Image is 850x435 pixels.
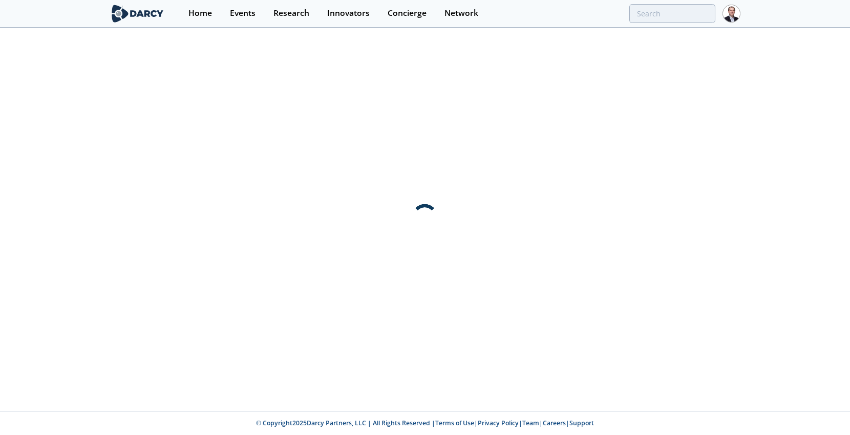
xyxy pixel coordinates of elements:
a: Careers [543,419,566,427]
iframe: chat widget [807,394,840,425]
a: Support [569,419,594,427]
p: © Copyright 2025 Darcy Partners, LLC | All Rights Reserved | | | | | [46,419,804,428]
div: Innovators [327,9,370,17]
a: Team [522,419,539,427]
input: Advanced Search [629,4,715,23]
div: Events [230,9,256,17]
div: Concierge [388,9,427,17]
img: Profile [722,5,740,23]
a: Terms of Use [435,419,474,427]
img: logo-wide.svg [110,5,165,23]
a: Privacy Policy [478,419,519,427]
div: Research [273,9,309,17]
div: Network [444,9,478,17]
div: Home [188,9,212,17]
